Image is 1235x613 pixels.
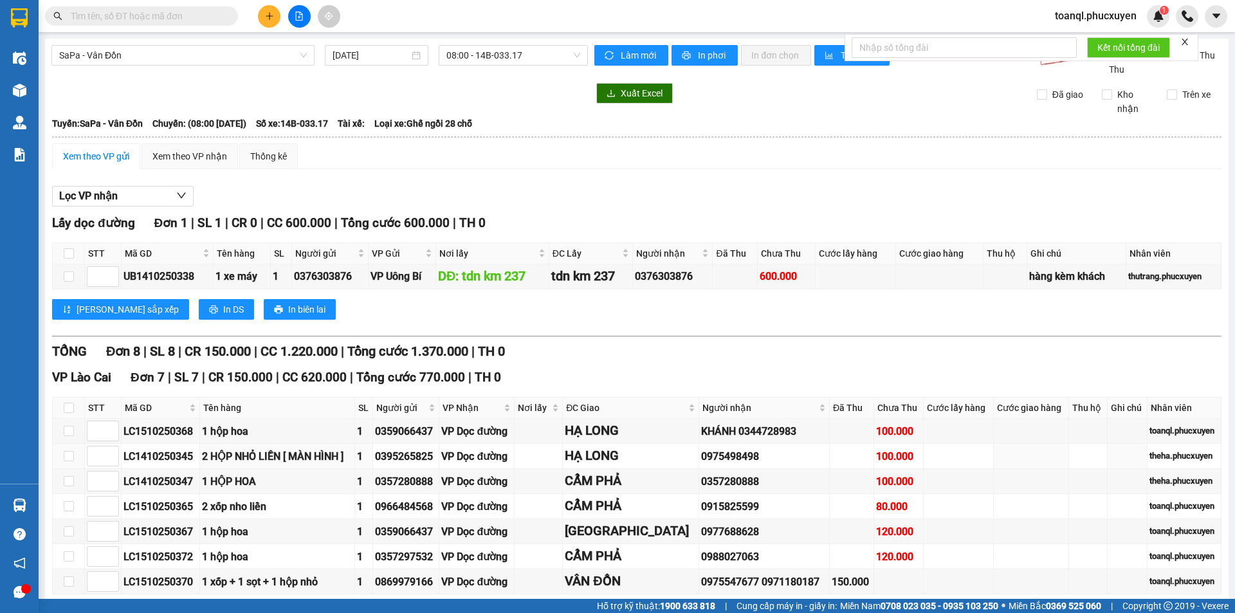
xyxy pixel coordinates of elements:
[441,524,511,540] div: VP Dọc đường
[453,215,456,230] span: |
[441,448,511,464] div: VP Dọc đường
[347,343,468,359] span: Tổng cước 1.370.000
[77,302,179,316] span: [PERSON_NAME] sắp xếp
[197,215,222,230] span: SL 1
[701,549,827,565] div: 0988027063
[123,268,211,284] div: UB1410250338
[273,268,289,284] div: 1
[122,519,200,544] td: LC1510250367
[14,557,26,569] span: notification
[852,37,1077,58] input: Nhập số tổng đài
[200,398,355,419] th: Tên hàng
[760,268,812,284] div: 600.000
[223,302,244,316] span: In DS
[267,215,331,230] span: CC 600.000
[52,370,111,385] span: VP Lào Cai
[254,343,257,359] span: |
[295,12,304,21] span: file-add
[375,549,437,565] div: 0357297532
[1087,37,1170,58] button: Kết nối tổng đài
[324,12,333,21] span: aim
[1162,6,1166,15] span: 1
[341,215,450,230] span: Tổng cước 600.000
[123,423,197,439] div: LC1510250368
[199,299,254,320] button: printerIn DS
[288,5,311,28] button: file-add
[701,499,827,515] div: 0915825599
[357,499,371,515] div: 1
[439,494,514,519] td: VP Dọc đường
[896,243,983,264] th: Cước giao hàng
[13,116,26,129] img: warehouse-icon
[1108,398,1148,419] th: Ghi chú
[701,448,827,464] div: 0975498498
[446,46,580,65] span: 08:00 - 14B-033.17
[52,215,135,230] span: Lấy dọc đường
[565,546,697,566] div: CẨM PHẢ
[106,343,140,359] span: Đơn 8
[125,246,200,261] span: Mã GD
[881,601,998,611] strong: 0708 023 035 - 0935 103 250
[375,473,437,489] div: 0357280888
[357,423,371,439] div: 1
[876,524,921,540] div: 120.000
[123,499,197,515] div: LC1510250365
[876,423,921,439] div: 100.000
[876,448,921,464] div: 100.000
[1047,87,1088,102] span: Đã giao
[1148,398,1221,419] th: Nhân viên
[439,519,514,544] td: VP Dọc đường
[565,471,697,491] div: CẨM PHẢ
[52,299,189,320] button: sort-ascending[PERSON_NAME] sắp xếp
[876,499,921,515] div: 80.000
[636,246,700,261] span: Người nhận
[551,266,630,286] div: tdn km 237
[566,401,686,415] span: ĐC Giao
[122,444,200,469] td: LC1410250345
[232,215,257,230] span: CR 0
[741,45,811,66] button: In đơn chọn
[701,524,827,540] div: 0977688628
[660,601,715,611] strong: 1900 633 818
[350,370,353,385] span: |
[702,401,816,415] span: Người nhận
[13,148,26,161] img: solution-icon
[357,448,371,464] div: 1
[1045,8,1147,24] span: toanql.phucxuyen
[214,243,270,264] th: Tên hàng
[725,599,727,613] span: |
[672,45,738,66] button: printerIn phơi
[125,401,187,415] span: Mã GD
[122,419,200,444] td: LC1510250368
[736,599,837,613] span: Cung cấp máy in - giấy in:
[271,243,292,264] th: SL
[375,574,437,590] div: 0869979166
[264,299,336,320] button: printerIn biên lai
[178,343,181,359] span: |
[621,86,663,100] span: Xuất Excel
[438,266,547,286] div: DĐ: tdn km 237
[71,9,223,23] input: Tìm tên, số ĐT hoặc mã đơn
[439,246,536,261] span: Nơi lấy
[471,343,475,359] span: |
[874,398,924,419] th: Chưa Thu
[825,51,836,61] span: bar-chart
[123,473,197,489] div: LC1410250347
[59,188,118,204] span: Lọc VP nhận
[1097,41,1160,55] span: Kết nối tổng đài
[333,48,409,62] input: 15/10/2025
[439,444,514,469] td: VP Dọc đường
[338,116,365,131] span: Tài xế:
[14,586,26,598] span: message
[123,448,197,464] div: LC1410250345
[1128,270,1219,283] div: thutrang.phucxuyen
[122,469,200,494] td: LC1410250347
[983,243,1028,264] th: Thu hộ
[375,524,437,540] div: 0359066437
[174,370,199,385] span: SL 7
[370,268,434,284] div: VP Uông Bí
[52,118,143,129] b: Tuyến: SaPa - Vân Đồn
[1177,87,1216,102] span: Trên xe
[1205,5,1227,28] button: caret-down
[341,343,344,359] span: |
